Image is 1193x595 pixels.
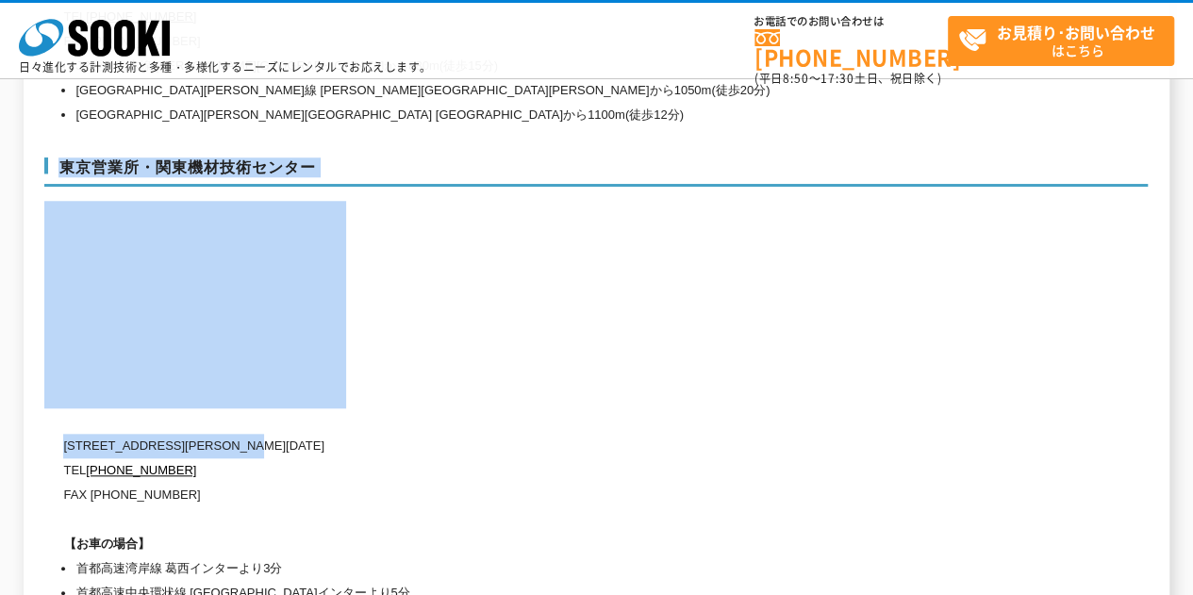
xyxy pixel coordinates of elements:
span: お電話でのお問い合わせは [754,16,948,27]
strong: お見積り･お問い合わせ [997,21,1155,43]
h1: 【お車の場合】 [63,532,969,556]
li: [GEOGRAPHIC_DATA][PERSON_NAME]線 [PERSON_NAME][GEOGRAPHIC_DATA][PERSON_NAME]から1050m(徒歩20分) [75,78,969,103]
a: [PHONE_NUMBER] [754,29,948,68]
li: [GEOGRAPHIC_DATA][PERSON_NAME][GEOGRAPHIC_DATA] [GEOGRAPHIC_DATA]から1100m(徒歩12分) [75,103,969,127]
span: (平日 ～ 土日、祝日除く) [754,70,941,87]
p: FAX [PHONE_NUMBER] [63,483,969,507]
a: お見積り･お問い合わせはこちら [948,16,1174,66]
a: [PHONE_NUMBER] [86,463,196,477]
span: 17:30 [820,70,854,87]
p: [STREET_ADDRESS][PERSON_NAME][DATE] [63,434,969,458]
p: 日々進化する計測技術と多種・多様化するニーズにレンタルでお応えします。 [19,61,432,73]
li: 首都高速湾岸線 葛西インターより3分 [75,556,969,581]
p: TEL [63,458,969,483]
span: 8:50 [783,70,809,87]
span: はこちら [958,17,1173,64]
h3: 東京営業所・関東機材技術センター [44,157,1148,188]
